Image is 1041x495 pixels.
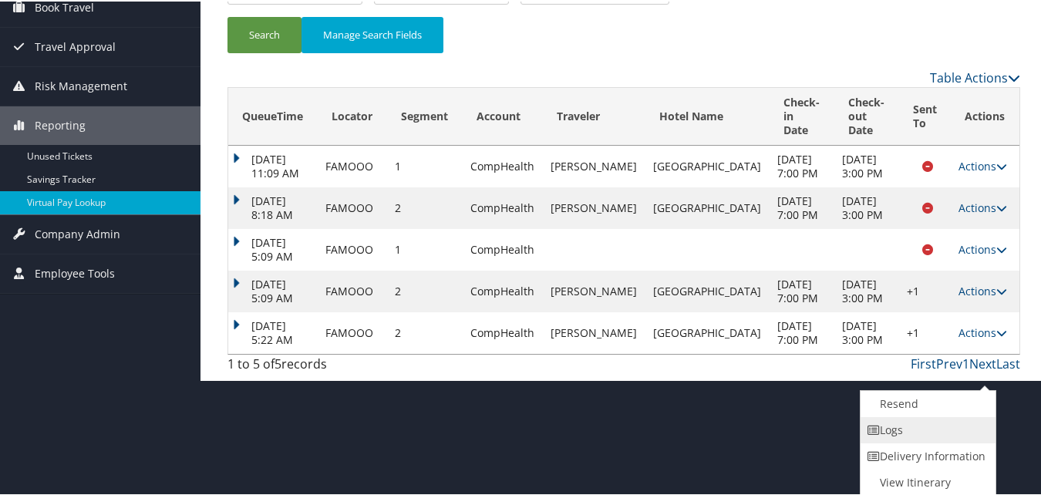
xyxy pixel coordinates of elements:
td: [DATE] 7:00 PM [770,311,834,352]
td: FAMOOO [318,186,387,227]
a: First [911,354,936,371]
th: Locator: activate to sort column ascending [318,86,387,144]
th: Check-out Date: activate to sort column ascending [834,86,899,144]
a: Actions [958,157,1007,172]
td: CompHealth [463,144,543,186]
td: [DATE] 11:09 AM [228,144,318,186]
td: [DATE] 7:00 PM [770,144,834,186]
span: Travel Approval [35,26,116,65]
a: Last [996,354,1020,371]
button: Manage Search Fields [302,15,443,52]
td: [PERSON_NAME] [543,144,645,186]
td: [DATE] 3:00 PM [834,144,899,186]
td: CompHealth [463,227,543,269]
td: [GEOGRAPHIC_DATA] [645,269,770,311]
td: +1 [899,311,952,352]
a: Table Actions [930,68,1020,85]
td: [DATE] 8:18 AM [228,186,318,227]
td: [DATE] 5:22 AM [228,311,318,352]
span: Employee Tools [35,253,115,291]
td: [DATE] 7:00 PM [770,269,834,311]
span: 5 [275,354,281,371]
td: FAMOOO [318,311,387,352]
a: Actions [958,199,1007,214]
span: Reporting [35,105,86,143]
td: [DATE] 3:00 PM [834,269,899,311]
a: Prev [936,354,962,371]
td: CompHealth [463,186,543,227]
a: 1 [962,354,969,371]
span: Company Admin [35,214,120,252]
td: FAMOOO [318,269,387,311]
td: [PERSON_NAME] [543,186,645,227]
a: Actions [958,282,1007,297]
td: [DATE] 7:00 PM [770,186,834,227]
th: Account: activate to sort column ascending [463,86,543,144]
div: 1 to 5 of records [227,353,409,379]
th: Check-in Date: activate to sort column ascending [770,86,834,144]
th: Hotel Name: activate to sort column ascending [645,86,770,144]
td: CompHealth [463,311,543,352]
td: FAMOOO [318,144,387,186]
a: Delivery Information [861,442,992,468]
a: Actions [958,324,1007,338]
a: Actions [958,241,1007,255]
td: [DATE] 3:00 PM [834,311,899,352]
button: Search [227,15,302,52]
th: Actions [951,86,1019,144]
th: Segment: activate to sort column ascending [387,86,463,144]
td: [GEOGRAPHIC_DATA] [645,311,770,352]
td: [GEOGRAPHIC_DATA] [645,186,770,227]
td: +1 [899,269,952,311]
td: [PERSON_NAME] [543,311,645,352]
span: Risk Management [35,66,127,104]
td: [DATE] 5:09 AM [228,269,318,311]
td: [DATE] 3:00 PM [834,186,899,227]
td: 1 [387,144,463,186]
a: Next [969,354,996,371]
td: CompHealth [463,269,543,311]
td: 1 [387,227,463,269]
td: 2 [387,186,463,227]
td: 2 [387,311,463,352]
th: QueueTime: activate to sort column descending [228,86,318,144]
th: Sent To: activate to sort column ascending [899,86,952,144]
a: View Itinerary [861,468,992,494]
td: FAMOOO [318,227,387,269]
a: Logs [861,416,992,442]
td: [GEOGRAPHIC_DATA] [645,144,770,186]
td: [PERSON_NAME] [543,269,645,311]
td: 2 [387,269,463,311]
td: [DATE] 5:09 AM [228,227,318,269]
th: Traveler: activate to sort column ascending [543,86,645,144]
a: Resend [861,389,992,416]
